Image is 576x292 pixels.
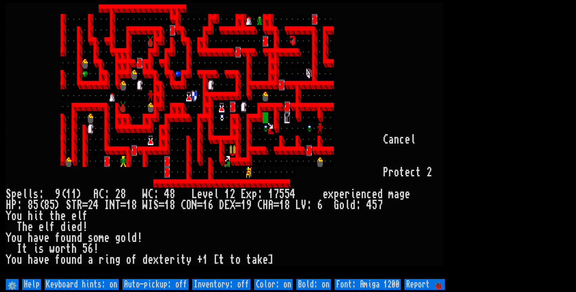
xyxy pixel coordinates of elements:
input: Keyboard hints: on [45,279,119,290]
div: L [192,189,197,200]
div: e [148,254,153,265]
div: a [33,233,39,243]
div: g [399,189,405,200]
div: o [339,200,345,211]
div: p [334,189,339,200]
div: e [339,189,345,200]
div: o [11,233,17,243]
div: f [82,211,88,222]
div: a [394,189,399,200]
input: Color: on [254,279,293,290]
div: ! [93,243,99,254]
div: t [66,243,71,254]
div: [ [213,254,219,265]
div: o [60,254,66,265]
div: f [131,254,137,265]
div: X [230,200,235,211]
div: e [405,167,410,178]
div: e [28,222,33,233]
div: s [88,233,93,243]
div: e [263,254,268,265]
div: v [39,254,44,265]
div: : [306,200,312,211]
div: 4 [164,189,170,200]
div: 8 [28,200,33,211]
div: d [77,233,82,243]
div: e [44,233,49,243]
div: a [388,134,394,145]
div: 4 [366,200,372,211]
input: ⚙️ [6,279,19,290]
div: d [377,189,383,200]
div: s [33,189,39,200]
div: C [383,134,388,145]
div: n [71,233,77,243]
div: : [104,189,110,200]
div: 2 [427,167,432,178]
div: 8 [170,200,175,211]
input: Report 🐞 [404,279,445,290]
div: 9 [55,189,60,200]
div: f [55,233,60,243]
div: l [44,222,49,233]
div: x [246,189,252,200]
div: : [356,200,361,211]
div: i [66,222,71,233]
div: 8 [44,200,49,211]
div: u [66,233,71,243]
div: ) [55,200,60,211]
div: 1 [268,189,274,200]
div: n [394,134,399,145]
div: w [49,243,55,254]
div: e [39,222,44,233]
div: h [55,211,60,222]
div: 5 [33,200,39,211]
div: l [126,233,131,243]
div: e [372,189,377,200]
div: 1 [126,200,131,211]
div: r [60,243,66,254]
div: I [17,243,22,254]
div: t [219,254,224,265]
div: o [126,254,131,265]
div: d [350,200,356,211]
div: P [383,167,388,178]
div: H [6,200,11,211]
div: Y [6,233,11,243]
div: g [115,233,121,243]
div: e [405,134,410,145]
div: 5 [372,200,377,211]
div: h [28,211,33,222]
input: Auto-pickup: off [122,279,189,290]
div: ( [39,200,44,211]
div: 1 [71,189,77,200]
div: = [274,200,279,211]
div: o [93,233,99,243]
div: 1 [279,200,285,211]
input: Help [22,279,41,290]
div: c [366,189,372,200]
div: T [71,200,77,211]
div: ) [77,189,82,200]
div: 6 [317,200,323,211]
div: e [71,222,77,233]
div: Y [6,254,11,265]
div: 1 [66,189,71,200]
div: e [104,233,110,243]
div: a [252,254,257,265]
div: R [77,200,82,211]
div: A [268,200,274,211]
div: C [99,189,104,200]
div: 7 [377,200,383,211]
div: : [39,189,44,200]
div: = [121,200,126,211]
div: D [219,200,224,211]
div: ! [82,222,88,233]
div: t [246,254,252,265]
div: 2 [88,200,93,211]
div: u [66,254,71,265]
div: r [99,254,104,265]
div: h [22,222,28,233]
div: : [17,200,22,211]
div: o [60,233,66,243]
